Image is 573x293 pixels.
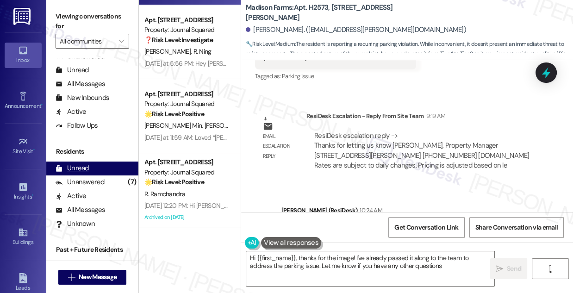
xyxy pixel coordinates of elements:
[144,89,230,99] div: Apt. [STREET_ADDRESS]
[144,157,230,167] div: Apt. [STREET_ADDRESS]
[144,36,213,44] strong: ❓ Risk Level: Investigate
[144,190,185,198] span: R. Ramchandra
[314,131,529,170] div: ResiDesk escalation reply -> Thanks for letting us know [PERSON_NAME], Property Manager [STREET_A...
[246,251,494,286] textarea: Hi {{first_name}}, thanks for the image! I've already passed it along to the team to address the ...
[281,206,566,218] div: [PERSON_NAME] (ResiDesk)
[255,69,416,83] div: Tagged as:
[5,43,42,68] a: Inbox
[5,224,42,249] a: Buildings
[144,168,230,177] div: Property: Journal Squared
[144,133,477,142] div: [DATE] at 11:59 AM: Loved “[PERSON_NAME] (Journal Squared): You're very welcome! Let me know if y...
[68,274,75,281] i: 
[119,37,124,45] i: 
[56,205,105,215] div: All Messages
[56,65,89,75] div: Unread
[388,217,464,238] button: Get Conversation Link
[424,111,445,121] div: 9:19 AM
[144,99,230,109] div: Property: Journal Squared
[246,3,431,23] b: Madison Farms: Apt. H2573, [STREET_ADDRESS][PERSON_NAME]
[60,34,114,49] input: All communities
[46,245,138,255] div: Past + Future Residents
[263,131,299,161] div: Email escalation reply
[394,223,458,232] span: Get Conversation Link
[125,175,138,189] div: (7)
[32,192,33,199] span: •
[5,179,42,204] a: Insights •
[79,272,117,282] span: New Message
[33,147,35,153] span: •
[547,265,554,273] i: 
[56,163,89,173] div: Unread
[56,177,105,187] div: Unanswered
[5,134,42,159] a: Site Visit •
[246,40,295,48] strong: 🔧 Risk Level: Medium
[144,110,204,118] strong: 🌟 Risk Level: Positive
[205,121,251,130] span: [PERSON_NAME]
[490,258,527,279] button: Send
[246,25,466,35] div: [PERSON_NAME]. ([EMAIL_ADDRESS][PERSON_NAME][DOMAIN_NAME])
[144,178,204,186] strong: 🌟 Risk Level: Positive
[496,265,503,273] i: 
[56,107,87,117] div: Active
[56,79,105,89] div: All Messages
[46,147,138,156] div: Residents
[56,93,109,103] div: New Inbounds
[507,264,521,274] span: Send
[144,47,193,56] span: [PERSON_NAME]
[144,15,230,25] div: Apt. [STREET_ADDRESS]
[143,212,231,223] div: Archived on [DATE]
[246,39,573,59] span: : The resident is reporting a recurring parking violation. While inconvenient, it doesn't present...
[56,9,129,34] label: Viewing conversations for
[144,25,230,35] div: Property: Journal Squared
[58,270,127,285] button: New Message
[13,8,32,25] img: ResiDesk Logo
[56,219,95,229] div: Unknown
[144,121,205,130] span: [PERSON_NAME] Min
[56,191,87,201] div: Active
[475,223,558,232] span: Share Conversation via email
[41,101,43,108] span: •
[56,121,98,131] div: Follow Ups
[306,111,540,124] div: ResiDesk Escalation - Reply From Site Team
[357,206,382,215] div: 10:24 AM
[282,72,314,80] span: Parking issue
[193,47,212,56] span: R. Ning
[469,217,564,238] button: Share Conversation via email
